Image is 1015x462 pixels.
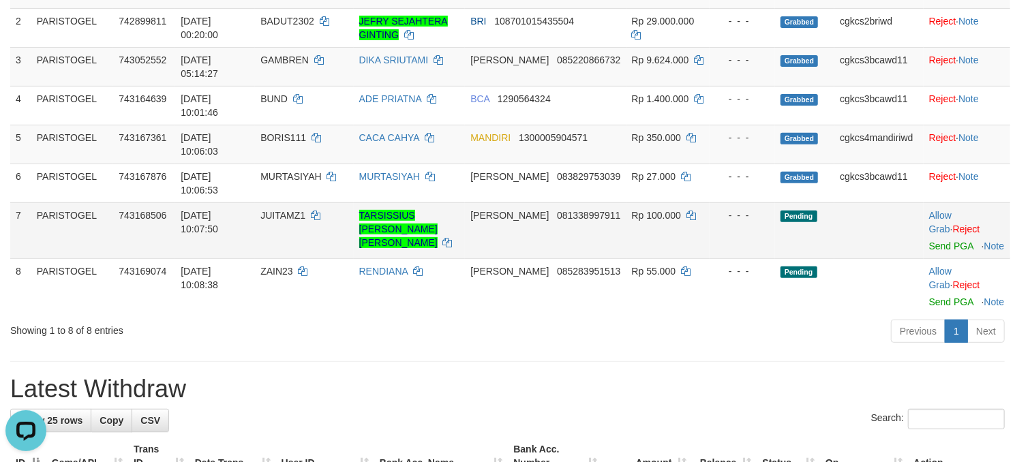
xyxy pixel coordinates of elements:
span: Copy 083829753039 to clipboard [557,171,620,182]
div: - - - [715,92,769,106]
td: PARISTOGEL [31,258,114,314]
div: - - - [715,170,769,183]
span: BCA [470,93,489,104]
td: · [924,47,1010,86]
td: cgkcs2briwd [834,8,923,47]
span: BORIS111 [260,132,306,143]
span: Copy 085283951513 to clipboard [557,266,620,277]
span: [DATE] 05:14:27 [181,55,218,79]
a: Reject [929,55,956,65]
span: Grabbed [781,55,819,67]
div: - - - [715,53,769,67]
td: · [924,202,1010,258]
span: Pending [781,211,817,222]
td: PARISTOGEL [31,202,114,258]
span: 743052552 [119,55,166,65]
a: Note [958,132,979,143]
a: DIKA SRIUTAMI [359,55,429,65]
td: · [924,164,1010,202]
span: Copy 1300005904571 to clipboard [519,132,588,143]
span: [PERSON_NAME] [470,171,549,182]
div: - - - [715,131,769,144]
td: PARISTOGEL [31,86,114,125]
span: [DATE] 00:20:00 [181,16,218,40]
div: - - - [715,264,769,278]
td: PARISTOGEL [31,8,114,47]
a: Note [958,93,979,104]
a: Note [958,55,979,65]
span: 743167361 [119,132,166,143]
a: Reject [929,132,956,143]
span: Copy 1290564324 to clipboard [498,93,551,104]
span: Rp 100.000 [632,210,681,221]
span: Copy 081338997911 to clipboard [557,210,620,221]
a: Previous [891,320,945,343]
a: Reject [929,93,956,104]
span: BUND [260,93,288,104]
td: 8 [10,258,31,314]
input: Search: [908,409,1005,429]
span: BADUT2302 [260,16,314,27]
a: 1 [945,320,968,343]
span: MURTASIYAH [260,171,321,182]
span: 743169074 [119,266,166,277]
a: ADE PRIATNA [359,93,422,104]
span: Grabbed [781,94,819,106]
td: · [924,258,1010,314]
span: ZAIN23 [260,266,292,277]
a: CACA CAHYA [359,132,419,143]
a: MURTASIYAH [359,171,420,182]
span: Copy 085220866732 to clipboard [557,55,620,65]
span: Copy [100,415,123,426]
span: 743164639 [119,93,166,104]
td: 4 [10,86,31,125]
span: · [929,210,953,234]
span: Rp 29.000.000 [632,16,695,27]
span: Rp 350.000 [632,132,681,143]
span: CSV [140,415,160,426]
span: Grabbed [781,172,819,183]
a: Reject [929,171,956,182]
a: Note [958,171,979,182]
span: GAMBREN [260,55,309,65]
span: [DATE] 10:07:50 [181,210,218,234]
td: · [924,86,1010,125]
td: · [924,8,1010,47]
div: - - - [715,14,769,28]
td: 7 [10,202,31,258]
td: PARISTOGEL [31,125,114,164]
td: 2 [10,8,31,47]
a: Note [984,296,1005,307]
a: RENDIANA [359,266,408,277]
a: Note [984,241,1005,251]
span: Copy 108701015435504 to clipboard [494,16,574,27]
label: Search: [871,409,1005,429]
a: Note [958,16,979,27]
button: Open LiveChat chat widget [5,5,46,46]
a: Reject [953,279,980,290]
a: Send PGA [929,241,973,251]
a: JEFRY SEJAHTERA GINTING [359,16,448,40]
span: MANDIRI [470,132,511,143]
div: Showing 1 to 8 of 8 entries [10,318,412,337]
span: BRI [470,16,486,27]
td: PARISTOGEL [31,47,114,86]
span: Rp 27.000 [632,171,676,182]
td: cgkcs3bcawd11 [834,47,923,86]
a: Reject [929,16,956,27]
a: Reject [953,224,980,234]
span: 743167876 [119,171,166,182]
span: [DATE] 10:01:46 [181,93,218,118]
span: 743168506 [119,210,166,221]
span: [DATE] 10:08:38 [181,266,218,290]
a: TARSISSIUS [PERSON_NAME] [PERSON_NAME] [359,210,438,248]
span: Rp 9.624.000 [632,55,689,65]
td: cgkcs3bcawd11 [834,164,923,202]
span: Pending [781,266,817,278]
span: [DATE] 10:06:53 [181,171,218,196]
span: [PERSON_NAME] [470,55,549,65]
td: 6 [10,164,31,202]
span: · [929,266,953,290]
h1: Latest Withdraw [10,375,1005,403]
a: Allow Grab [929,266,952,290]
